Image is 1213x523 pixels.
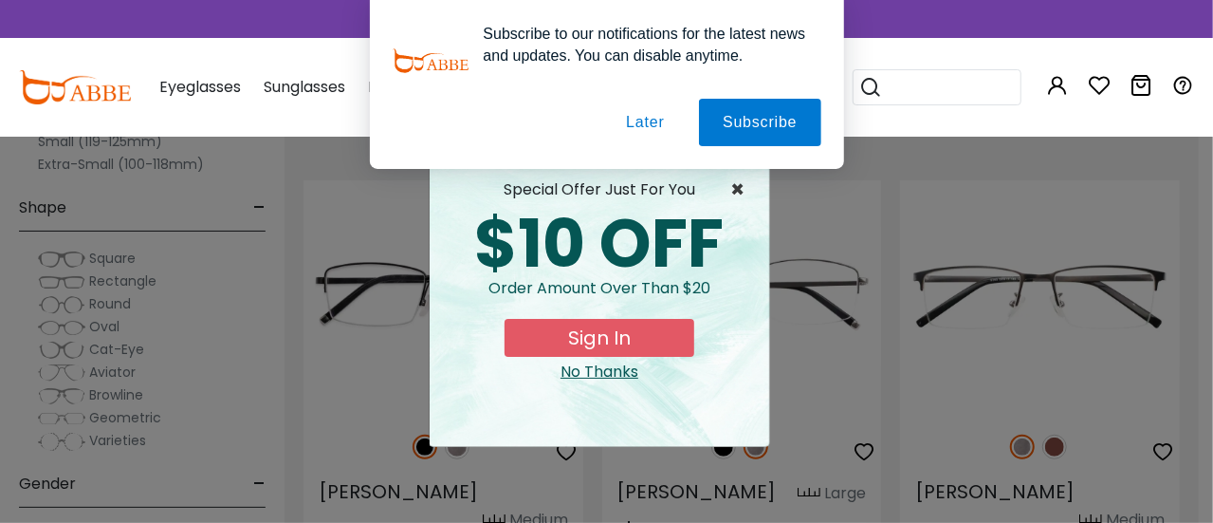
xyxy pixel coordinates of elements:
[730,178,754,201] span: ×
[469,23,821,66] div: Subscribe to our notifications for the latest news and updates. You can disable anytime.
[505,319,694,357] button: Sign In
[730,178,754,201] button: Close
[445,277,754,319] div: Order amount over than $20
[445,211,754,277] div: $10 OFF
[445,361,754,383] div: Close
[602,99,688,146] button: Later
[699,99,820,146] button: Subscribe
[393,23,469,99] img: notification icon
[445,178,754,201] div: special offer just for you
